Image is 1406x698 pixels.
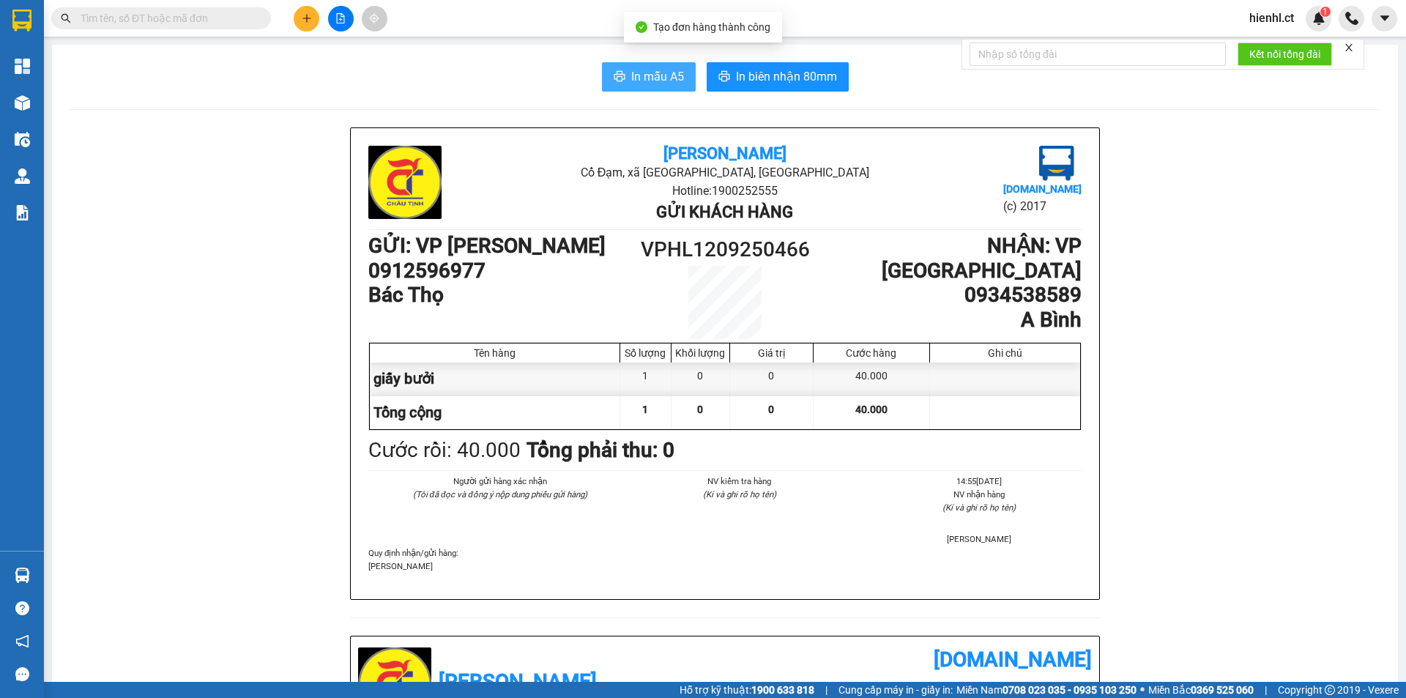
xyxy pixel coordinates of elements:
[877,475,1082,488] li: 14:55[DATE]
[838,682,953,698] span: Cung cấp máy in - giấy in:
[81,10,253,26] input: Tìm tên, số ĐT hoặc mã đơn
[730,363,814,396] div: 0
[1344,42,1354,53] span: close
[1325,685,1335,695] span: copyright
[814,308,1082,333] h1: A Bình
[1238,9,1306,27] span: hienhl.ct
[1003,684,1137,696] strong: 0708 023 035 - 0935 103 250
[1312,12,1325,25] img: icon-new-feature
[335,13,346,23] span: file-add
[368,283,636,308] h1: Bác Thọ
[956,682,1137,698] span: Miền Nam
[624,347,667,359] div: Số lượng
[1140,687,1145,693] span: ⚪️
[877,488,1082,501] li: NV nhận hàng
[302,13,312,23] span: plus
[1265,682,1267,698] span: |
[656,203,793,221] b: Gửi khách hàng
[15,132,30,147] img: warehouse-icon
[817,347,926,359] div: Cước hàng
[373,347,616,359] div: Tên hàng
[942,502,1016,513] i: (Kí và ghi rõ họ tên)
[970,42,1226,66] input: Nhập số tổng đài
[15,568,30,583] img: warehouse-icon
[934,347,1076,359] div: Ghi chú
[855,404,888,415] span: 40.000
[15,59,30,74] img: dashboard-icon
[328,6,354,31] button: file-add
[398,475,602,488] li: Người gửi hàng xác nhận
[15,634,29,648] span: notification
[369,13,379,23] span: aim
[1039,146,1074,181] img: logo.jpg
[877,532,1082,546] li: [PERSON_NAME]
[487,163,962,182] li: Cổ Đạm, xã [GEOGRAPHIC_DATA], [GEOGRAPHIC_DATA]
[614,70,625,84] span: printer
[642,404,648,415] span: 1
[631,67,684,86] span: In mẫu A5
[620,363,672,396] div: 1
[1249,46,1320,62] span: Kết nối tổng đài
[1323,7,1328,17] span: 1
[368,434,521,467] div: Cước rồi : 40.000
[663,144,786,163] b: [PERSON_NAME]
[1003,197,1082,215] li: (c) 2017
[1372,6,1397,31] button: caret-down
[1378,12,1391,25] span: caret-down
[1320,7,1331,17] sup: 1
[882,234,1082,283] b: NHẬN : VP [GEOGRAPHIC_DATA]
[636,234,814,266] h1: VPHL1209250466
[653,21,770,33] span: Tạo đơn hàng thành công
[61,13,71,23] span: search
[934,647,1092,672] b: [DOMAIN_NAME]
[527,438,674,462] b: Tổng phải thu: 0
[1191,684,1254,696] strong: 0369 525 060
[751,684,814,696] strong: 1900 633 818
[736,67,837,86] span: In biên nhận 80mm
[368,146,442,219] img: logo.jpg
[15,95,30,111] img: warehouse-icon
[15,205,30,220] img: solution-icon
[12,10,31,31] img: logo-vxr
[672,363,730,396] div: 0
[814,363,930,396] div: 40.000
[368,546,1082,573] div: Quy định nhận/gửi hàng :
[814,283,1082,308] h1: 0934538589
[413,489,587,500] i: (Tôi đã đọc và đồng ý nộp dung phiếu gửi hàng)
[439,669,597,694] b: [PERSON_NAME]
[825,682,827,698] span: |
[15,601,29,615] span: question-circle
[370,363,620,396] div: giấy bưởi
[734,347,809,359] div: Giá trị
[768,404,774,415] span: 0
[1148,682,1254,698] span: Miền Bắc
[373,404,442,421] span: Tổng cộng
[680,682,814,698] span: Hỗ trợ kỹ thuật:
[718,70,730,84] span: printer
[368,234,606,258] b: GỬI : VP [PERSON_NAME]
[368,560,1082,573] p: [PERSON_NAME]
[637,475,841,488] li: NV kiểm tra hàng
[1345,12,1358,25] img: phone-icon
[1003,183,1082,195] b: [DOMAIN_NAME]
[368,259,636,283] h1: 0912596977
[15,667,29,681] span: message
[294,6,319,31] button: plus
[697,404,703,415] span: 0
[15,168,30,184] img: warehouse-icon
[362,6,387,31] button: aim
[487,182,962,200] li: Hotline: 1900252555
[703,489,776,500] i: (Kí và ghi rõ họ tên)
[636,21,647,33] span: check-circle
[1238,42,1332,66] button: Kết nối tổng đài
[675,347,726,359] div: Khối lượng
[602,62,696,92] button: printerIn mẫu A5
[707,62,849,92] button: printerIn biên nhận 80mm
